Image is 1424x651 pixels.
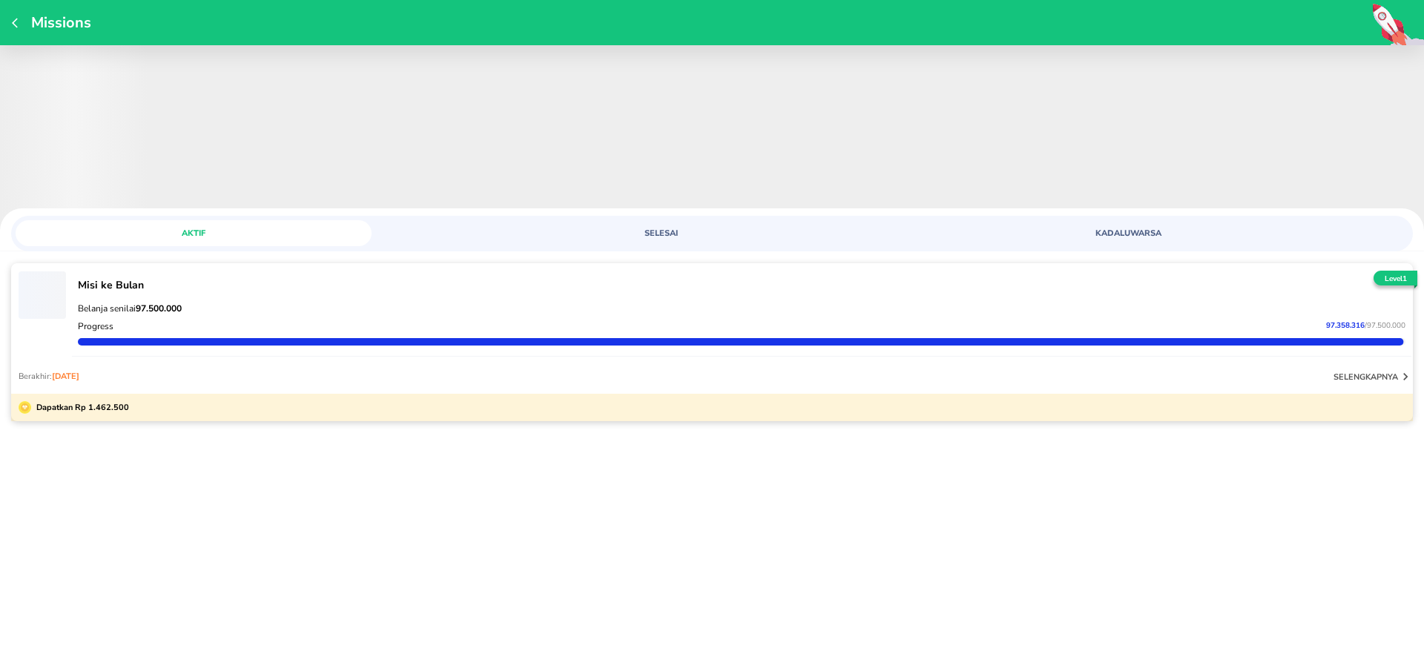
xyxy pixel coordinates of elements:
[52,371,79,382] span: [DATE]
[16,220,474,246] a: AKTIF
[1334,371,1398,383] p: selengkapnya
[24,228,363,239] span: AKTIF
[1334,369,1413,384] button: selengkapnya
[1371,274,1420,285] p: Level 1
[24,13,91,33] p: Missions
[492,228,830,239] span: SELESAI
[1365,320,1405,331] span: / 97.500.000
[959,228,1297,239] span: KADALUWARSA
[11,216,1413,246] div: loyalty mission tabs
[78,303,182,314] span: Belanja senilai
[31,401,129,414] p: Dapatkan Rp 1.462.500
[950,220,1408,246] a: KADALUWARSA
[78,320,113,332] p: Progress
[19,371,79,382] p: Berakhir:
[19,271,66,319] span: ‌
[19,271,66,318] button: ‌
[1326,320,1365,331] span: 97.358.316
[483,220,941,246] a: SELESAI
[136,303,182,314] strong: 97.500.000
[78,278,1405,292] p: Misi ke Bulan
